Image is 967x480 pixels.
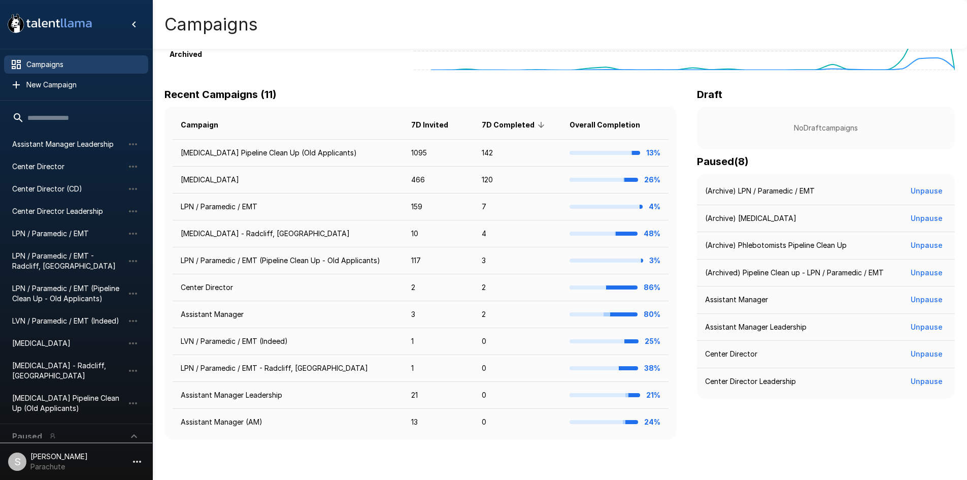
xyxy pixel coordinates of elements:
[705,376,796,387] p: Center Director Leadership
[705,213,796,223] p: (Archive) [MEDICAL_DATA]
[649,256,660,265] b: 3%
[173,409,403,436] td: Assistant Manager (AM)
[570,119,653,131] span: Overall Completion
[644,229,660,238] b: 48%
[173,167,403,194] td: [MEDICAL_DATA]
[173,220,403,247] td: [MEDICAL_DATA] - Radcliff, [GEOGRAPHIC_DATA]
[705,186,815,196] p: (Archive) LPN / Paramedic / EMT
[697,88,722,101] b: Draft
[474,167,561,194] td: 120
[646,148,660,157] b: 13%
[173,274,403,301] td: Center Director
[474,301,561,328] td: 2
[164,14,258,35] h4: Campaigns
[649,202,660,211] b: 4%
[403,328,474,355] td: 1
[474,194,561,220] td: 7
[173,355,403,382] td: LPN / Paramedic / EMT - Radcliff, [GEOGRAPHIC_DATA]
[403,274,474,301] td: 2
[474,247,561,274] td: 3
[411,119,461,131] span: 7D Invited
[173,328,403,355] td: LVN / Paramedic / EMT (Indeed)
[646,391,660,399] b: 21%
[403,167,474,194] td: 466
[644,418,660,426] b: 24%
[907,345,947,364] button: Unpause
[403,220,474,247] td: 10
[474,409,561,436] td: 0
[173,194,403,220] td: LPN / Paramedic / EMT
[697,155,749,168] b: Paused ( 8 )
[474,220,561,247] td: 4
[713,123,939,133] p: No Draft campaigns
[173,382,403,409] td: Assistant Manager Leadership
[644,283,660,292] b: 86%
[474,274,561,301] td: 2
[474,355,561,382] td: 0
[645,337,660,345] b: 25%
[907,182,947,201] button: Unpause
[907,372,947,391] button: Unpause
[403,194,474,220] td: 159
[644,310,660,318] b: 80%
[907,264,947,282] button: Unpause
[644,364,660,372] b: 38%
[705,295,768,305] p: Assistant Manager
[173,247,403,274] td: LPN / Paramedic / EMT (Pipeline Clean Up - Old Applicants)
[644,175,660,184] b: 26%
[907,209,947,228] button: Unpause
[482,119,548,131] span: 7D Completed
[403,247,474,274] td: 117
[474,140,561,167] td: 142
[403,355,474,382] td: 1
[474,382,561,409] td: 0
[907,318,947,337] button: Unpause
[403,409,474,436] td: 13
[705,268,884,278] p: (Archived) Pipeline Clean up - LPN / Paramedic / EMT
[181,119,231,131] span: Campaign
[907,291,947,309] button: Unpause
[907,236,947,255] button: Unpause
[403,382,474,409] td: 21
[173,140,403,167] td: [MEDICAL_DATA] Pipeline Clean Up (Old Applicants)
[474,328,561,355] td: 0
[705,322,807,332] p: Assistant Manager Leadership
[173,301,403,328] td: Assistant Manager
[164,88,277,101] b: Recent Campaigns (11)
[705,349,757,359] p: Center Director
[403,301,474,328] td: 3
[705,240,847,250] p: (Archive) Phlebotomists Pipeline Clean Up
[403,140,474,167] td: 1095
